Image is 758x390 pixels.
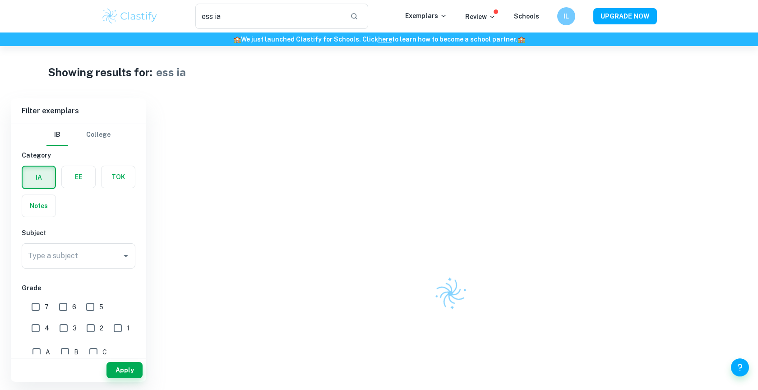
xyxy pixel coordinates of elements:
[731,358,749,376] button: Help and Feedback
[23,167,55,188] button: IA
[62,166,95,188] button: EE
[428,271,472,316] img: Clastify logo
[127,323,129,333] span: 1
[233,36,241,43] span: 🏫
[22,150,135,160] h6: Category
[99,302,103,312] span: 5
[120,250,132,262] button: Open
[106,362,143,378] button: Apply
[46,124,68,146] button: IB
[72,302,76,312] span: 6
[465,12,496,22] p: Review
[514,13,539,20] a: Schools
[561,11,572,21] h6: IL
[73,323,77,333] span: 3
[86,124,111,146] button: College
[2,34,756,44] h6: We just launched Clastify for Schools. Click to learn how to become a school partner.
[405,11,447,21] p: Exemplars
[48,64,153,80] h1: Showing results for:
[593,8,657,24] button: UPGRADE NOW
[102,347,107,357] span: C
[46,347,50,357] span: A
[156,64,186,80] h1: ess ia
[100,323,103,333] span: 2
[45,323,49,333] span: 4
[45,302,49,312] span: 7
[11,98,146,124] h6: Filter exemplars
[101,7,158,25] img: Clastify logo
[46,124,111,146] div: Filter type choice
[102,166,135,188] button: TOK
[22,228,135,238] h6: Subject
[378,36,392,43] a: here
[518,36,525,43] span: 🏫
[74,347,79,357] span: B
[557,7,575,25] button: IL
[195,4,343,29] input: Search for any exemplars...
[22,195,55,217] button: Notes
[22,283,135,293] h6: Grade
